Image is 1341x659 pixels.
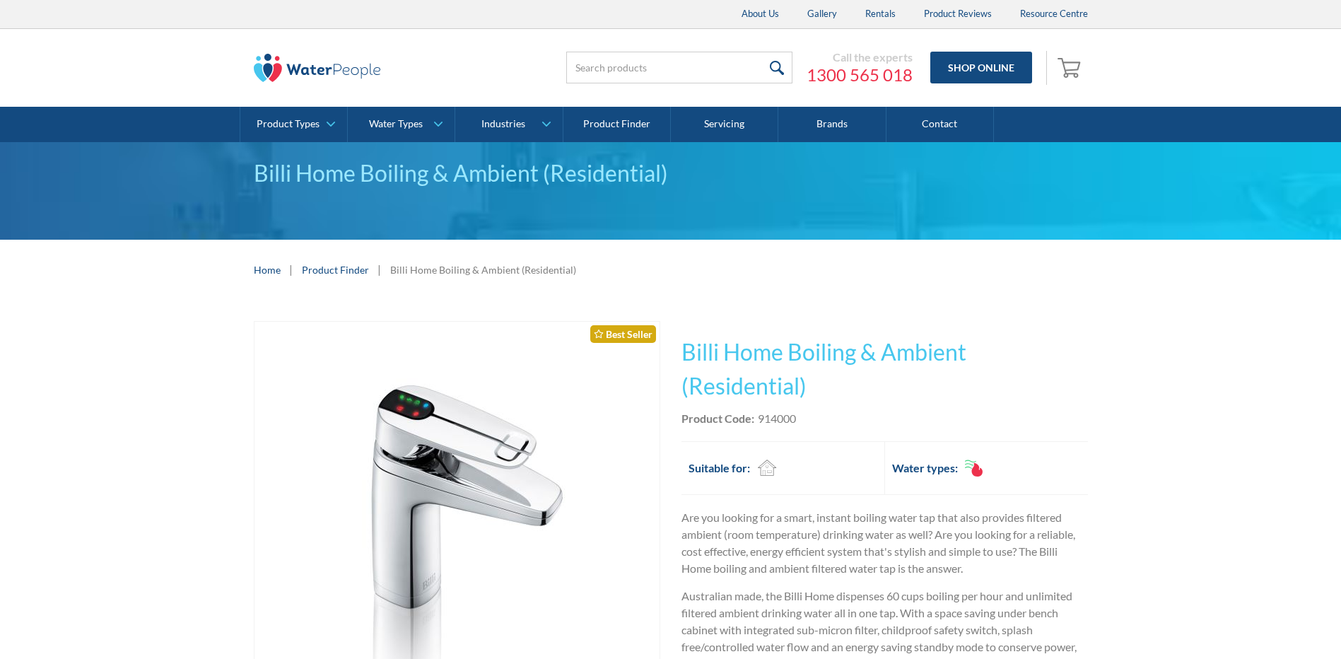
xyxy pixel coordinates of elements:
h2: Suitable for: [689,460,750,477]
div: Water Types [369,118,423,130]
div: Best Seller [590,325,656,343]
a: Home [254,262,281,277]
p: Are you looking for a smart, instant boiling water tap that also provides filtered ambient (room ... [681,509,1088,577]
a: Product Types [240,107,347,142]
a: Water Types [348,107,455,142]
a: Brands [778,107,886,142]
div: Billi Home Boiling & Ambient (Residential) [254,156,1088,190]
strong: Product Code: [681,412,754,425]
a: Industries [455,107,562,142]
div: 914000 [758,410,796,427]
a: 1300 565 018 [807,64,913,86]
a: Product Finder [563,107,671,142]
input: Search products [566,52,792,83]
div: | [376,261,383,278]
a: Shop Online [930,52,1032,83]
div: Billi Home Boiling & Ambient (Residential) [390,262,576,277]
div: Industries [481,118,525,130]
div: | [288,261,295,278]
h2: Water types: [892,460,958,477]
a: Contact [886,107,994,142]
a: Servicing [671,107,778,142]
div: Call the experts [807,50,913,64]
a: Open cart [1054,51,1088,85]
div: Product Types [257,118,320,130]
img: shopping cart [1058,56,1084,78]
a: Product Finder [302,262,369,277]
img: The Water People [254,54,381,82]
h1: Billi Home Boiling & Ambient (Residential) [681,335,1088,403]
